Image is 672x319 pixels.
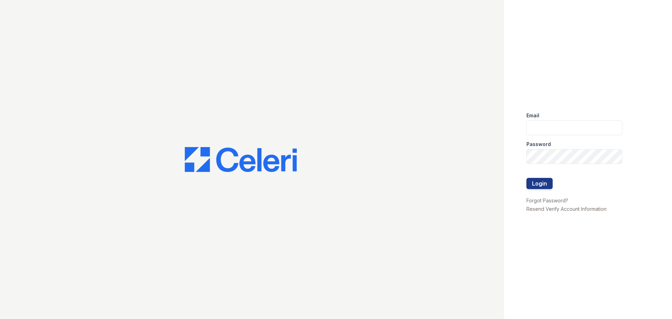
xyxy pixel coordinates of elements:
[526,178,553,189] button: Login
[185,147,297,172] img: CE_Logo_Blue-a8612792a0a2168367f1c8372b55b34899dd931a85d93a1a3d3e32e68fde9ad4.png
[526,112,539,119] label: Email
[526,141,551,148] label: Password
[526,197,568,203] a: Forgot Password?
[526,206,607,212] a: Resend Verify Account Information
